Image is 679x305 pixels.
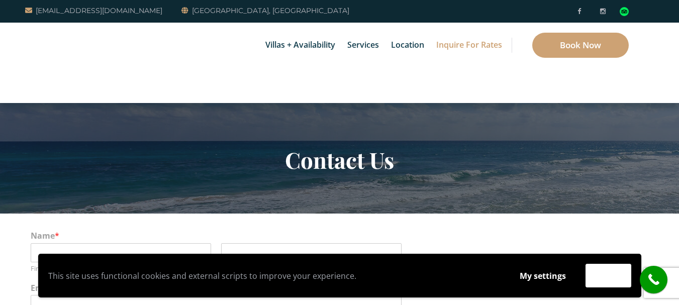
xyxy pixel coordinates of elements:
[46,147,634,173] h2: Contact Us
[620,7,629,16] img: Tripadvisor_logomark.svg
[25,25,73,100] img: Awesome Logo
[532,33,629,58] a: Book Now
[25,5,162,17] a: [EMAIL_ADDRESS][DOMAIN_NAME]
[48,268,500,283] p: This site uses functional cookies and external scripts to improve your experience.
[260,23,340,68] a: Villas + Availability
[640,266,667,293] a: call
[431,23,507,68] a: Inquire for Rates
[510,264,575,287] button: My settings
[342,23,384,68] a: Services
[586,264,631,287] button: Accept
[181,5,349,17] a: [GEOGRAPHIC_DATA], [GEOGRAPHIC_DATA]
[620,7,629,16] div: Read traveler reviews on Tripadvisor
[386,23,429,68] a: Location
[642,268,665,291] i: call
[31,231,649,241] label: Name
